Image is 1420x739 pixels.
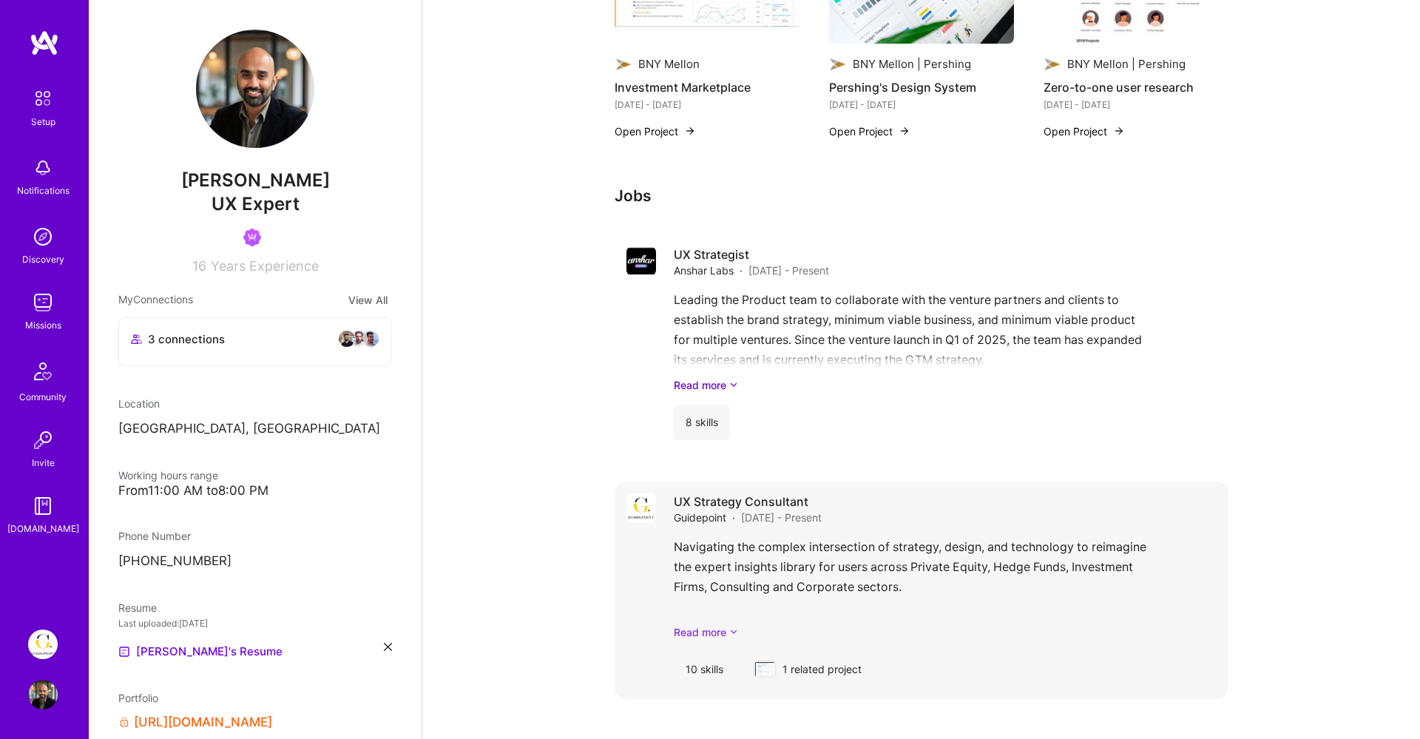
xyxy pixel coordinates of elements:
img: avatar [350,330,368,348]
span: 16 [192,258,206,274]
img: Community [25,354,61,389]
img: arrow-right [899,125,910,137]
span: Years Experience [211,258,319,274]
div: Last uploaded: [DATE] [118,615,392,631]
span: [DATE] - Present [748,263,829,278]
a: [PERSON_NAME]'s Resume [118,643,283,661]
span: Portfolio [118,692,158,704]
div: 8 skills [674,405,730,440]
p: [GEOGRAPHIC_DATA], [GEOGRAPHIC_DATA] [118,420,392,438]
span: Anshar Labs [674,263,734,278]
h3: Jobs [615,186,1228,205]
span: Phone Number [118,530,191,542]
img: avatar [338,330,356,348]
i: icon ArrowDownSecondaryDark [729,377,738,393]
img: setup [27,83,58,114]
a: Read more [674,377,1217,393]
i: icon ArrowDownSecondaryDark [729,624,738,640]
img: Guidepoint [755,662,774,677]
img: bell [28,153,58,183]
span: · [732,510,735,525]
button: Open Project [615,124,696,139]
button: 3 connectionsavataravataravatar [118,317,392,366]
div: [DATE] - [DATE] [1044,97,1228,112]
span: Guidepoint [674,510,726,525]
h4: UX Strategist [674,246,829,263]
a: Read more [674,624,1217,640]
img: arrow-right [1113,125,1125,137]
img: logo [30,30,59,56]
div: BNY Mellon | Pershing [853,56,971,72]
img: User Avatar [196,30,314,148]
img: Invite [28,425,58,455]
img: Guidepoint: Client Platform [28,630,58,659]
div: BNY Mellon [638,56,700,72]
div: Setup [31,114,55,129]
p: [PHONE_NUMBER] [118,553,392,570]
button: Open Project [829,124,910,139]
img: Resume [118,646,130,658]
div: Community [19,389,67,405]
div: From 11:00 AM to 8:00 PM [118,483,392,499]
img: Company logo [615,55,632,73]
span: My Connections [118,291,193,308]
img: teamwork [28,288,58,317]
h4: Investment Marketplace [615,78,799,97]
div: Invite [32,455,55,470]
div: Notifications [17,183,70,198]
img: Company logo [626,246,656,276]
button: View All [344,291,392,308]
div: [DOMAIN_NAME] [7,521,79,536]
a: Guidepoint: Client Platform [24,630,61,659]
div: 1 related project [741,652,873,687]
img: avatar [362,330,379,348]
i: icon Close [384,643,392,651]
i: icon Collaborator [131,334,142,345]
span: Working hours range [118,469,218,482]
span: [PERSON_NAME] [118,169,392,192]
img: Company logo [626,493,656,523]
img: Company logo [1044,55,1061,73]
span: [DATE] - Present [741,510,822,525]
h4: Zero-to-one user research [1044,78,1228,97]
div: Missions [25,317,61,333]
span: · [740,263,743,278]
img: Company logo [829,55,847,73]
img: guide book [28,491,58,521]
div: Location [118,396,392,411]
div: Discovery [22,252,64,267]
span: UX Expert [212,193,300,215]
a: User Avatar [24,680,61,709]
h4: Pershing's Design System [829,78,1014,97]
span: Resume [118,601,157,614]
span: 3 connections [148,331,225,347]
img: Been on Mission [243,229,261,246]
h4: UX Strategy Consultant [674,493,822,510]
img: User Avatar [28,680,58,709]
img: arrow-right [684,125,696,137]
div: 10 skills [674,652,735,687]
a: [URL][DOMAIN_NAME] [134,715,272,730]
img: discovery [28,222,58,252]
div: [DATE] - [DATE] [615,97,799,112]
div: [DATE] - [DATE] [829,97,1014,112]
button: Open Project [1044,124,1125,139]
div: BNY Mellon | Pershing [1067,56,1186,72]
